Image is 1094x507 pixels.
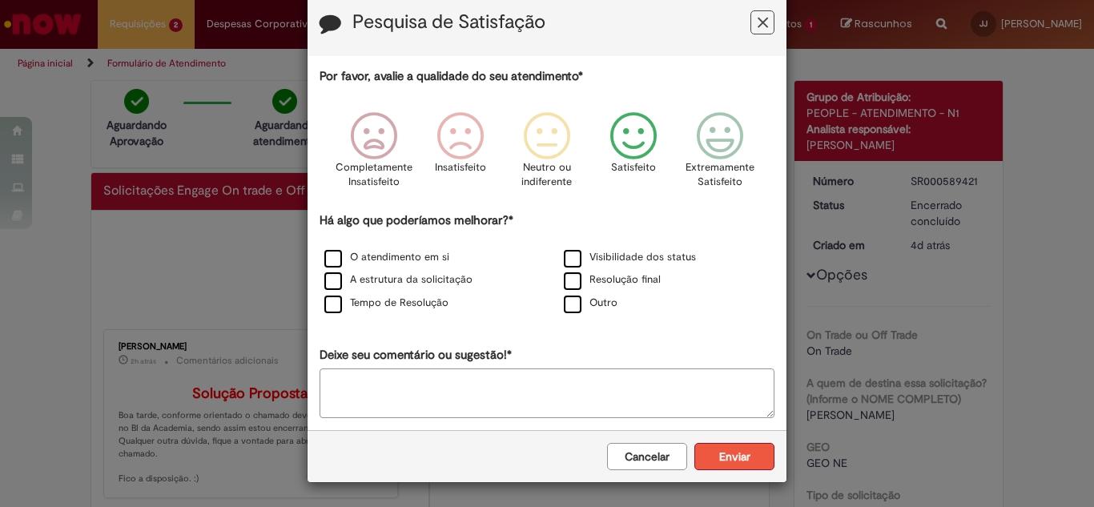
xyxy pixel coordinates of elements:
label: Por favor, avalie a qualidade do seu atendimento* [320,68,583,85]
p: Completamente Insatisfeito [336,160,412,190]
button: Enviar [694,443,774,470]
p: Extremamente Satisfeito [686,160,754,190]
label: Resolução final [564,272,661,288]
div: Insatisfeito [420,100,501,210]
div: Neutro ou indiferente [506,100,588,210]
div: Satisfeito [593,100,674,210]
label: A estrutura da solicitação [324,272,473,288]
div: Há algo que poderíamos melhorar?* [320,212,774,316]
label: Visibilidade dos status [564,250,696,265]
p: Insatisfeito [435,160,486,175]
div: Extremamente Satisfeito [679,100,761,210]
label: O atendimento em si [324,250,449,265]
button: Cancelar [607,443,687,470]
p: Neutro ou indiferente [518,160,576,190]
label: Tempo de Resolução [324,296,448,311]
label: Pesquisa de Satisfação [352,12,545,33]
label: Outro [564,296,617,311]
p: Satisfeito [611,160,656,175]
div: Completamente Insatisfeito [332,100,414,210]
label: Deixe seu comentário ou sugestão!* [320,347,512,364]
